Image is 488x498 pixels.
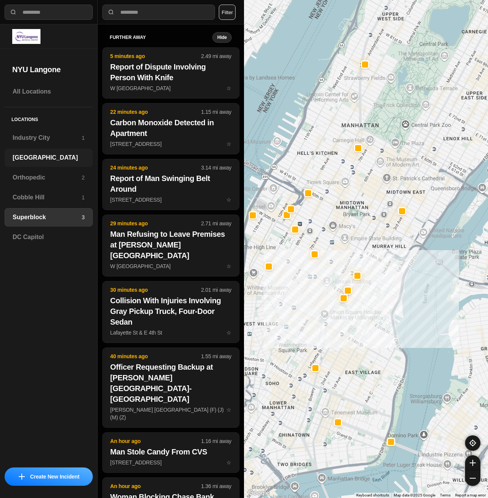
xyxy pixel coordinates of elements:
[110,34,212,40] h5: further away
[356,493,389,498] button: Keyboard shortcuts
[110,262,231,270] p: W [GEOGRAPHIC_DATA]
[102,103,239,154] button: 22 minutes ago1.15 mi awayCarbon Monoxide Detected in Apartment[STREET_ADDRESS]star
[226,459,231,466] span: star
[13,193,82,202] h3: Cobble Hill
[440,493,451,497] a: Terms (opens in new tab)
[82,134,85,142] p: 1
[394,493,435,497] span: Map data ©2025 Google
[226,141,231,147] span: star
[455,493,486,497] a: Report a map error
[5,82,93,101] a: All Locations
[226,330,231,336] span: star
[13,233,85,242] h3: DC Capitol
[110,164,201,171] p: 24 minutes ago
[201,164,231,171] p: 3.14 mi away
[465,435,480,451] button: recenter
[470,460,476,466] img: zoom-in
[465,455,480,471] button: zoom-in
[13,173,82,182] h3: Orthopedic
[110,459,231,466] p: [STREET_ADDRESS]
[102,196,239,203] a: 24 minutes ago3.14 mi awayReport of Man Swinging Belt Around[STREET_ADDRESS]star
[5,188,93,207] a: Cobble Hill1
[110,108,201,116] p: 22 minutes ago
[219,5,236,20] button: Filter
[13,153,85,162] h3: [GEOGRAPHIC_DATA]
[201,286,231,294] p: 2.01 mi away
[102,432,239,473] button: An hour ago1.16 mi awayMan Stole Candy From CVS[STREET_ADDRESS]star
[5,149,93,167] a: [GEOGRAPHIC_DATA]
[19,474,25,480] img: icon
[102,329,239,336] a: 30 minutes ago2.01 mi awayCollision With Injuries Involving Gray Pickup Truck, Four-Door SedanLaf...
[82,213,85,221] p: 3
[201,437,231,445] p: 1.16 mi away
[110,220,201,227] p: 29 minutes ago
[226,197,231,203] span: star
[110,362,231,404] h2: Officer Requesting Backup at [PERSON_NAME][GEOGRAPHIC_DATA]-[GEOGRAPHIC_DATA]
[102,459,239,466] a: An hour ago1.16 mi awayMan Stole Candy From CVS[STREET_ADDRESS]star
[110,286,201,294] p: 30 minutes ago
[226,263,231,269] span: star
[102,215,239,276] button: 29 minutes ago2.71 mi awayMan Refusing to Leave Premises at [PERSON_NAME][GEOGRAPHIC_DATA]W [GEOG...
[201,482,231,490] p: 1.36 mi away
[12,64,85,75] h2: NYU Langone
[110,61,231,83] h2: Report of Dispute Involving Person With Knife
[110,52,201,60] p: 5 minutes ago
[110,173,231,194] h2: Report of Man Swinging Belt Around
[13,213,82,222] h3: Superblock
[110,84,231,92] p: W [GEOGRAPHIC_DATA]
[102,141,239,147] a: 22 minutes ago1.15 mi awayCarbon Monoxide Detected in Apartment[STREET_ADDRESS]star
[110,329,231,336] p: Lafayette St & E 4th St
[110,482,201,490] p: An hour ago
[102,406,239,413] a: 40 minutes ago1.55 mi awayOfficer Requesting Backup at [PERSON_NAME][GEOGRAPHIC_DATA]-[GEOGRAPHIC...
[107,8,115,16] img: search
[13,87,85,96] h3: All Locations
[5,228,93,246] a: DC Capitol
[102,281,239,343] button: 30 minutes ago2.01 mi awayCollision With Injuries Involving Gray Pickup Truck, Four-Door SedanLaf...
[201,220,231,227] p: 2.71 mi away
[110,295,231,327] h2: Collision With Injuries Involving Gray Pickup Truck, Four-Door Sedan
[226,407,231,413] span: star
[5,168,93,187] a: Orthopedic2
[102,159,239,210] button: 24 minutes ago3.14 mi awayReport of Man Swinging Belt Around[STREET_ADDRESS]star
[12,29,40,44] img: logo
[102,348,239,428] button: 40 minutes ago1.55 mi awayOfficer Requesting Backup at [PERSON_NAME][GEOGRAPHIC_DATA]-[GEOGRAPHIC...
[10,8,17,16] img: search
[102,85,239,91] a: 5 minutes ago2.49 mi awayReport of Dispute Involving Person With KnifeW [GEOGRAPHIC_DATA]star
[110,437,201,445] p: An hour ago
[110,140,231,148] p: [STREET_ADDRESS]
[5,467,93,486] button: iconCreate New Incident
[5,107,93,129] h5: Locations
[13,133,82,142] h3: Industry City
[212,32,232,43] button: Hide
[110,117,231,139] h2: Carbon Monoxide Detected in Apartment
[82,174,85,181] p: 2
[470,475,476,481] img: zoom-out
[110,352,201,360] p: 40 minutes ago
[217,34,227,40] small: Hide
[102,263,239,269] a: 29 minutes ago2.71 mi awayMan Refusing to Leave Premises at [PERSON_NAME][GEOGRAPHIC_DATA]W [GEOG...
[30,473,79,480] p: Create New Incident
[5,208,93,226] a: Superblock3
[246,488,271,498] img: Google
[110,196,231,204] p: [STREET_ADDRESS]
[201,52,231,60] p: 2.49 mi away
[246,488,271,498] a: Open this area in Google Maps (opens a new window)
[110,446,231,457] h2: Man Stole Candy From CVS
[102,47,239,99] button: 5 minutes ago2.49 mi awayReport of Dispute Involving Person With KnifeW [GEOGRAPHIC_DATA]star
[226,85,231,91] span: star
[5,129,93,147] a: Industry City1
[465,471,480,486] button: zoom-out
[82,194,85,201] p: 1
[469,440,476,446] img: recenter
[110,406,231,421] p: [PERSON_NAME] [GEOGRAPHIC_DATA] (F) (J) (M) (Z)
[201,108,231,116] p: 1.15 mi away
[110,229,231,261] h2: Man Refusing to Leave Premises at [PERSON_NAME][GEOGRAPHIC_DATA]
[201,352,231,360] p: 1.55 mi away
